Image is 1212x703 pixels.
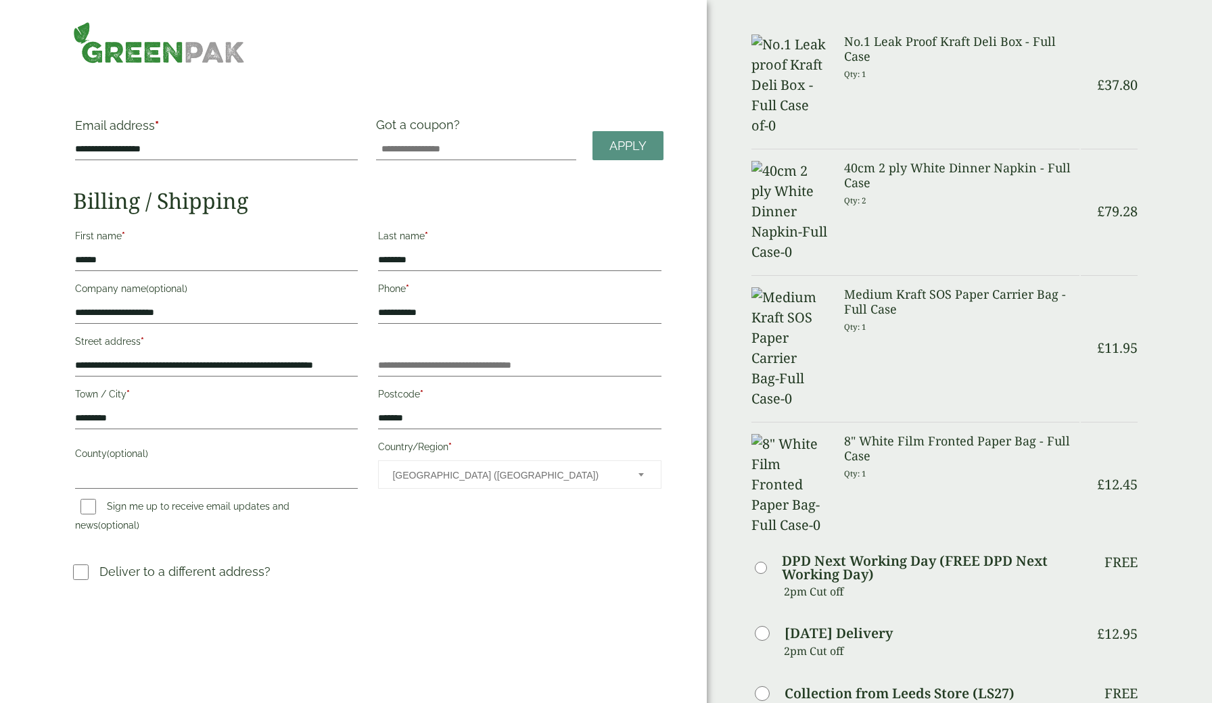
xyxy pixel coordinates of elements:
[99,562,271,581] p: Deliver to a different address?
[378,226,661,249] label: Last name
[784,581,1079,602] p: 2pm Cut off
[751,161,827,262] img: 40cm 2 ply White Dinner Napkin-Full Case-0
[75,385,358,408] label: Town / City
[844,322,866,332] small: Qty: 1
[392,461,620,489] span: United Kingdom (UK)
[73,188,664,214] h2: Billing / Shipping
[782,554,1079,581] label: DPD Next Working Day (FREE DPD Next Working Day)
[126,389,130,399] abbr: required
[751,287,827,409] img: Medium Kraft SOS Paper Carrier Bag-Full Case-0
[844,195,866,205] small: Qty: 2
[1097,339,1104,357] span: £
[844,287,1080,316] h3: Medium Kraft SOS Paper Carrier Bag - Full Case
[376,118,465,139] label: Got a coupon?
[378,460,661,489] span: Country/Region
[107,448,148,459] span: (optional)
[785,627,893,640] label: [DATE] Delivery
[155,118,159,132] abbr: required
[1097,625,1138,643] bdi: 12.95
[609,139,647,153] span: Apply
[420,389,423,399] abbr: required
[75,444,358,467] label: County
[141,336,144,347] abbr: required
[1097,625,1104,643] span: £
[73,22,246,64] img: GreenPak Supplies
[98,520,139,531] span: (optional)
[80,499,96,514] input: Sign me up to receive email updates and news(optional)
[406,283,409,294] abbr: required
[1097,475,1138,493] bdi: 12.45
[844,434,1080,463] h3: 8" White Film Fronted Paper Bag - Full Case
[784,641,1079,661] p: 2pm Cut off
[75,120,358,139] label: Email address
[844,468,866,479] small: Qty: 1
[1104,554,1138,571] p: Free
[1104,685,1138,702] p: Free
[75,279,358,302] label: Company name
[122,231,125,241] abbr: required
[844,69,866,79] small: Qty: 1
[146,283,187,294] span: (optional)
[378,437,661,460] label: Country/Region
[1097,202,1138,220] bdi: 79.28
[75,501,289,535] label: Sign me up to receive email updates and news
[1097,76,1104,94] span: £
[785,687,1015,700] label: Collection from Leeds Store (LS27)
[1097,475,1104,493] span: £
[751,34,827,136] img: No.1 Leak proof Kraft Deli Box -Full Case of-0
[448,441,452,452] abbr: required
[1097,202,1104,220] span: £
[844,161,1080,190] h3: 40cm 2 ply White Dinner Napkin - Full Case
[844,34,1080,64] h3: No.1 Leak Proof Kraft Deli Box - Full Case
[592,131,663,160] a: Apply
[751,434,827,535] img: 8" White Film Fronted Paper Bag-Full Case-0
[1097,339,1138,357] bdi: 11.95
[75,332,358,355] label: Street address
[378,385,661,408] label: Postcode
[425,231,428,241] abbr: required
[378,279,661,302] label: Phone
[75,226,358,249] label: First name
[1097,76,1138,94] bdi: 37.80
